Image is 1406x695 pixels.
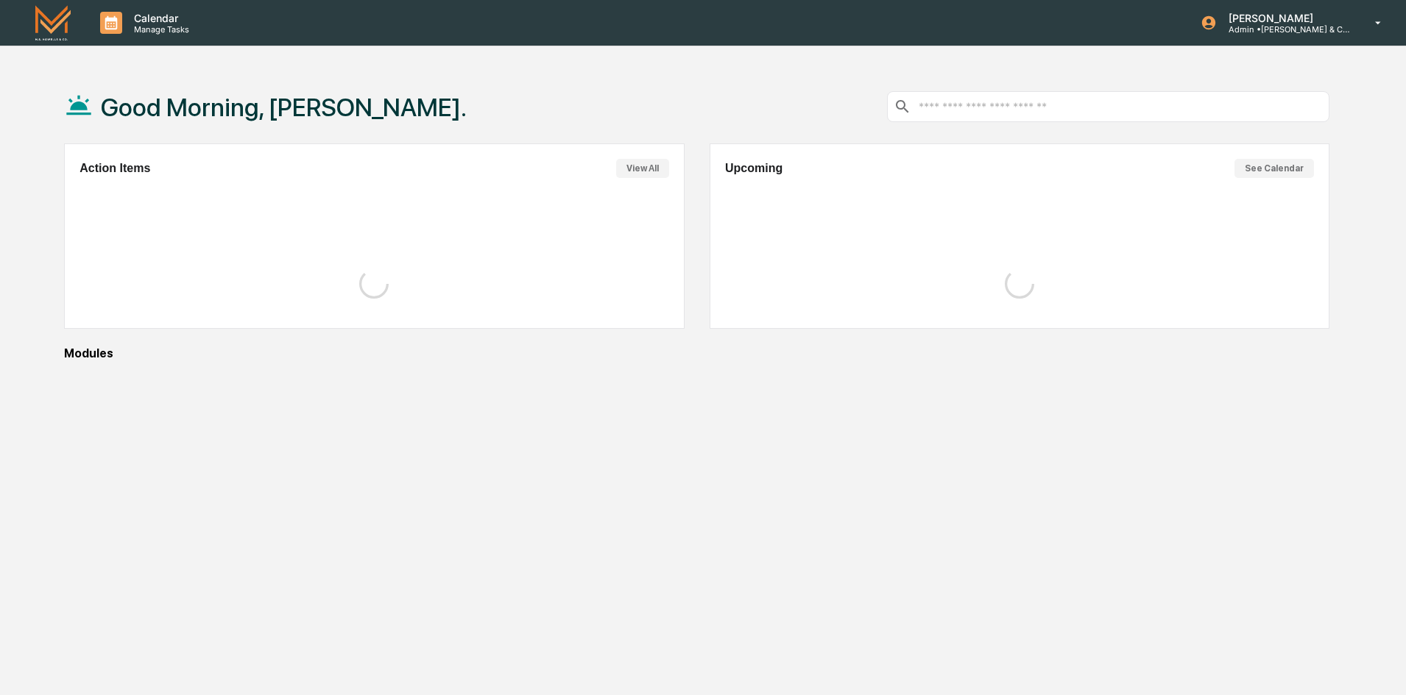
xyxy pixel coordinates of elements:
button: See Calendar [1234,159,1314,178]
div: Modules [64,346,1329,360]
h2: Action Items [80,162,150,175]
img: logo [35,5,71,40]
p: Manage Tasks [122,24,197,35]
p: Calendar [122,12,197,24]
p: Admin • [PERSON_NAME] & Co. - BD [1217,24,1354,35]
h2: Upcoming [725,162,783,175]
button: View All [616,159,669,178]
p: [PERSON_NAME] [1217,12,1354,24]
h1: Good Morning, [PERSON_NAME]. [101,93,467,122]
